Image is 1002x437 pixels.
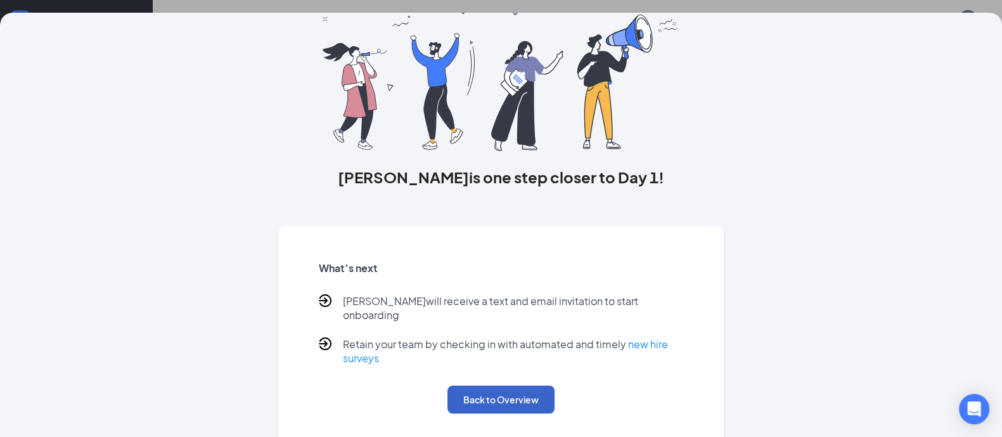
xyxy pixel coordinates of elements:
div: Open Intercom Messenger [959,394,989,424]
h3: [PERSON_NAME] is one step closer to Day 1! [278,166,724,188]
a: new hire surveys [343,337,668,365]
h5: What’s next [319,261,684,275]
p: Retain your team by checking in with automated and timely [343,337,684,365]
p: [PERSON_NAME] will receive a text and email invitation to start onboarding [343,294,684,322]
button: Back to Overview [447,386,555,414]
